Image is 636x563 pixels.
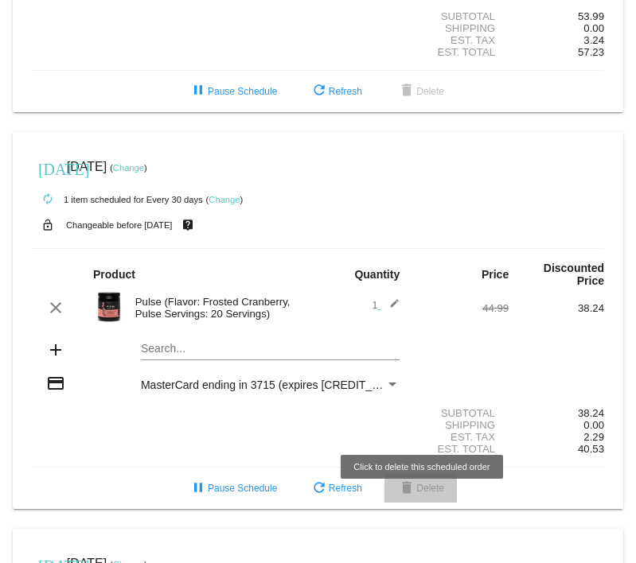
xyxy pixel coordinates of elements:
span: 57.23 [578,46,604,58]
div: Subtotal [413,407,509,419]
div: Shipping [413,22,509,34]
input: Search... [141,343,400,355]
small: 1 item scheduled for Every 30 days [32,195,203,204]
mat-icon: [DATE] [38,158,57,177]
mat-icon: refresh [310,82,329,101]
span: Refresh [310,483,362,494]
button: Pause Schedule [176,474,290,503]
small: ( ) [206,195,244,204]
strong: Quantity [354,268,400,281]
strong: Product [93,268,135,281]
mat-icon: live_help [178,215,197,235]
button: Delete [384,474,457,503]
span: 0.00 [583,22,604,34]
mat-select: Payment Method [141,379,400,391]
img: Image-1-Carousel-Pulse-20S-Frosted-Cranberry-Transp.png [93,291,125,323]
div: Subtotal [413,10,509,22]
mat-icon: pause [189,82,208,101]
span: Pause Schedule [189,86,277,97]
div: 38.24 [509,407,604,419]
span: Pause Schedule [189,483,277,494]
strong: Price [482,268,509,281]
span: MasterCard ending in 3715 (expires [CREDIT_CARD_DATA]) [141,379,445,391]
span: 0.00 [583,419,604,431]
span: Delete [397,86,444,97]
span: 40.53 [578,443,604,455]
div: 53.99 [509,10,604,22]
div: Est. Tax [413,431,509,443]
strong: Discounted Price [544,262,604,287]
mat-icon: delete [397,82,416,101]
mat-icon: edit [380,298,400,317]
div: Est. Total [413,46,509,58]
mat-icon: lock_open [38,215,57,235]
a: Change [113,163,144,173]
span: 1 [372,299,400,311]
mat-icon: autorenew [38,190,57,209]
button: Refresh [297,474,375,503]
mat-icon: delete [397,480,416,499]
span: Refresh [310,86,362,97]
div: 38.24 [509,302,604,314]
a: Change [209,195,240,204]
button: Delete [384,77,457,106]
span: 3.24 [583,34,604,46]
button: Refresh [297,77,375,106]
mat-icon: refresh [310,480,329,499]
span: Delete [397,483,444,494]
small: Changeable before [DATE] [66,220,173,230]
small: ( ) [110,163,147,173]
div: 44.99 [413,302,509,314]
mat-icon: credit_card [46,374,65,393]
span: 2.29 [583,431,604,443]
div: Est. Total [413,443,509,455]
div: Shipping [413,419,509,431]
button: Pause Schedule [176,77,290,106]
mat-icon: add [46,340,65,359]
mat-icon: pause [189,480,208,499]
div: Est. Tax [413,34,509,46]
div: Pulse (Flavor: Frosted Cranberry, Pulse Servings: 20 Servings) [127,296,318,320]
mat-icon: clear [46,298,65,317]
